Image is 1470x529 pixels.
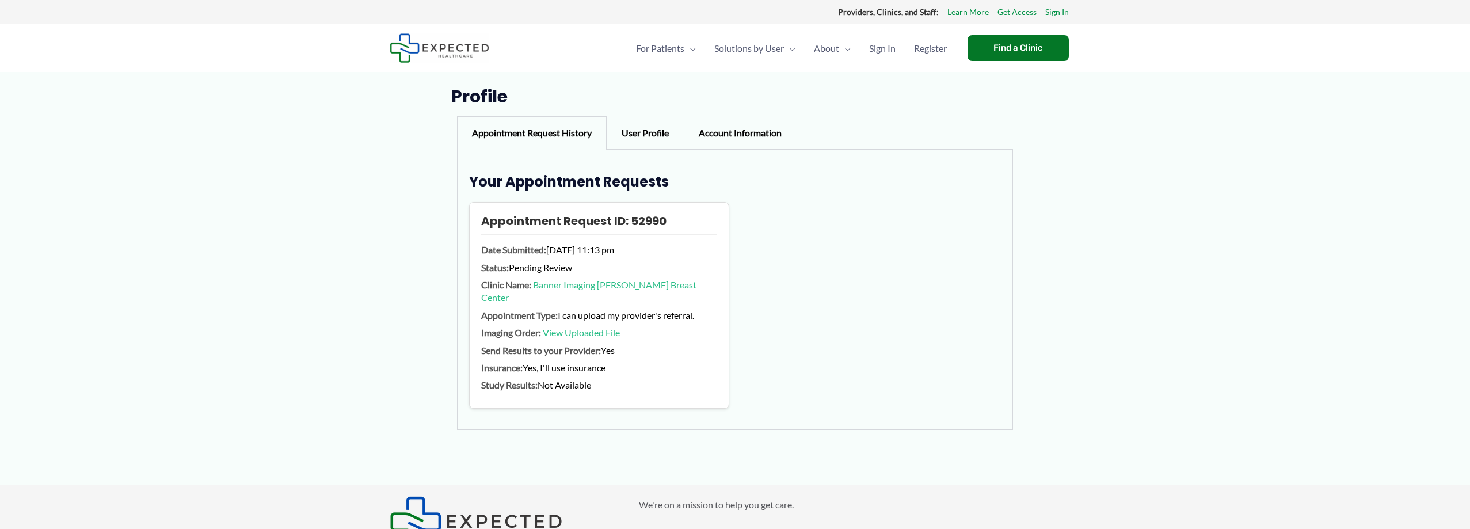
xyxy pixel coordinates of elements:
a: AboutMenu Toggle [805,28,860,68]
img: Expected Healthcare Logo - side, dark font, small [390,33,489,63]
p: Pending Review [481,261,717,274]
div: Appointment Request History [457,116,607,150]
strong: Insurance: [481,362,523,373]
span: Sign In [869,28,896,68]
div: Account Information [684,116,797,150]
strong: Appointment Type: [481,310,558,321]
nav: Primary Site Navigation [627,28,956,68]
strong: Study Results: [481,379,538,390]
h3: Your Appointment Requests [469,173,1001,191]
span: For Patients [636,28,684,68]
strong: Send Results to your Provider: [481,345,601,356]
span: Register [914,28,947,68]
a: Solutions by UserMenu Toggle [705,28,805,68]
a: View Uploaded File [543,327,620,338]
a: Register [905,28,956,68]
p: We're on a mission to help you get care. [639,496,1080,513]
span: Solutions by User [714,28,784,68]
p: I can upload my provider's referral. [481,309,717,322]
strong: Status: [481,262,509,273]
a: Find a Clinic [968,35,1069,61]
p: [DATE] 11:13 pm [481,243,717,256]
a: Learn More [947,5,989,20]
p: Yes, I'll use insurance [481,361,717,374]
a: Sign In [860,28,905,68]
span: Menu Toggle [684,28,696,68]
a: For PatientsMenu Toggle [627,28,705,68]
a: Sign In [1045,5,1069,20]
a: Get Access [997,5,1037,20]
p: Yes [481,344,717,357]
strong: Providers, Clinics, and Staff: [838,7,939,17]
span: Menu Toggle [784,28,795,68]
strong: Imaging Order: [481,327,541,338]
strong: Clinic Name: [481,279,531,290]
div: User Profile [607,116,684,150]
h4: Appointment Request ID: 52990 [481,214,717,235]
h1: Profile [451,86,1019,107]
a: Banner Imaging [PERSON_NAME] Breast Center [481,279,696,303]
span: About [814,28,839,68]
span: Menu Toggle [839,28,851,68]
p: Not Available [481,379,717,391]
strong: Date Submitted: [481,244,546,255]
